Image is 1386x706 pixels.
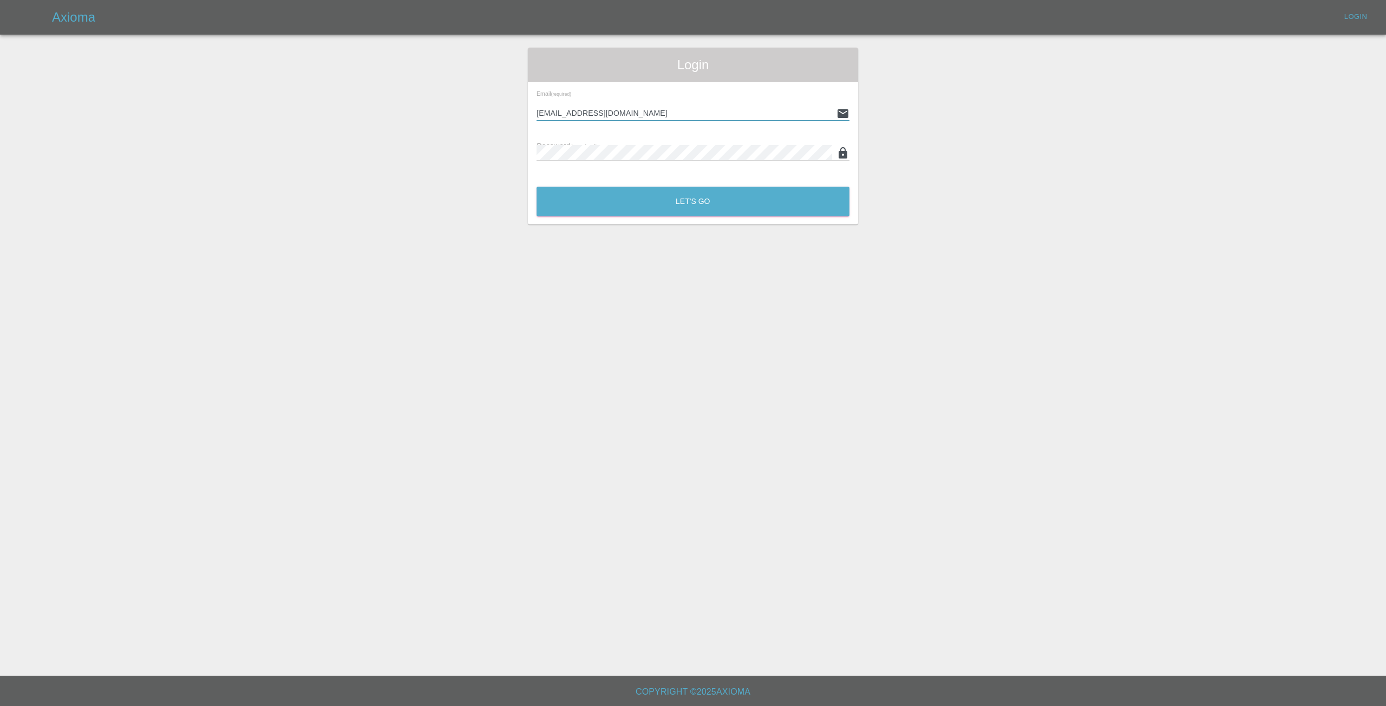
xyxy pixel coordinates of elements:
[571,143,598,150] small: (required)
[537,142,597,150] span: Password
[537,56,849,74] span: Login
[537,90,571,97] span: Email
[551,92,571,97] small: (required)
[9,684,1377,700] h6: Copyright © 2025 Axioma
[1338,9,1373,25] a: Login
[537,187,849,216] button: Let's Go
[52,9,95,26] h5: Axioma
